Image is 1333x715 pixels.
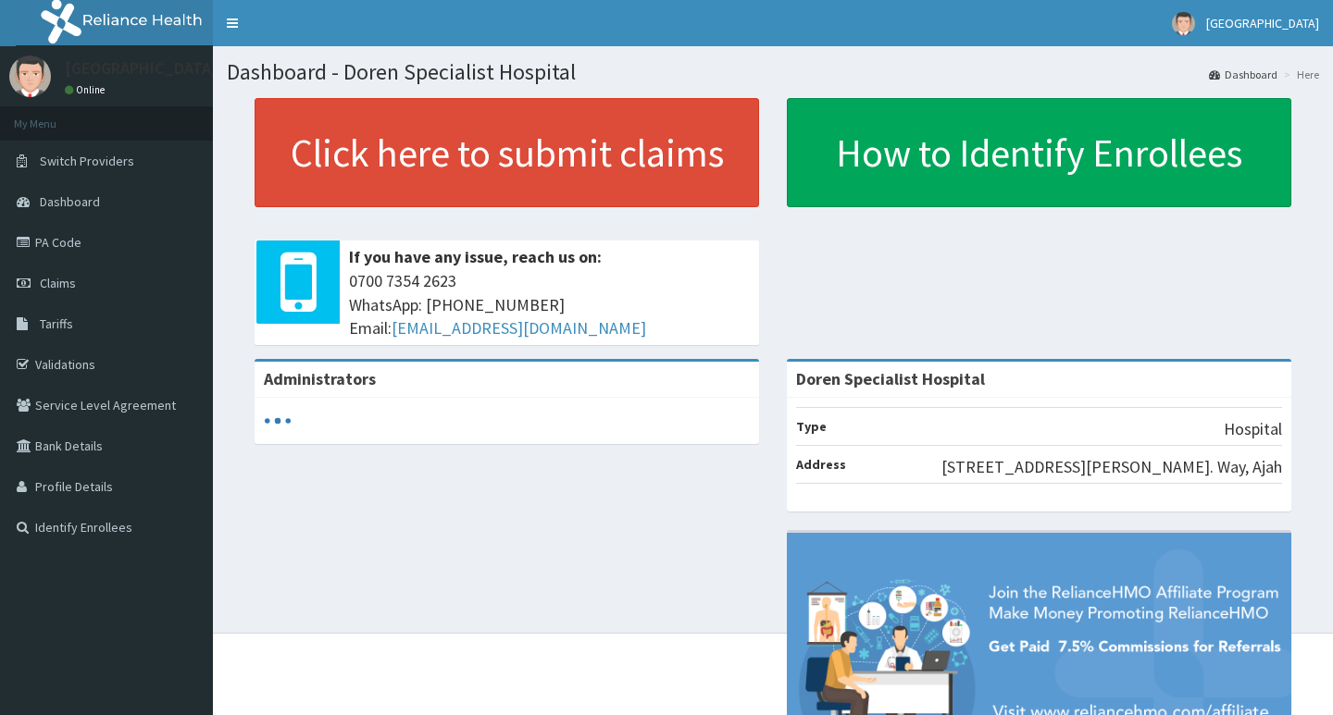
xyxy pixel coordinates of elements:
span: Tariffs [40,315,73,332]
svg: audio-loading [264,407,292,435]
span: Switch Providers [40,153,134,169]
a: Click here to submit claims [255,98,759,207]
span: Claims [40,275,76,291]
a: How to Identify Enrollees [787,98,1291,207]
p: [STREET_ADDRESS][PERSON_NAME]. Way, Ajah [941,455,1282,479]
a: Dashboard [1209,67,1277,82]
b: Address [796,456,846,473]
a: Online [65,83,109,96]
img: User Image [1172,12,1195,35]
b: If you have any issue, reach us on: [349,246,602,267]
h1: Dashboard - Doren Specialist Hospital [227,60,1319,84]
span: 0700 7354 2623 WhatsApp: [PHONE_NUMBER] Email: [349,269,750,340]
strong: Doren Specialist Hospital [796,368,985,389]
p: [GEOGRAPHIC_DATA] [65,60,218,77]
span: [GEOGRAPHIC_DATA] [1206,15,1319,31]
a: [EMAIL_ADDRESS][DOMAIN_NAME] [392,317,646,339]
p: Hospital [1224,417,1282,441]
img: User Image [9,55,51,97]
b: Type [796,418,827,435]
span: Dashboard [40,193,100,210]
li: Here [1279,67,1319,82]
b: Administrators [264,368,376,389]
